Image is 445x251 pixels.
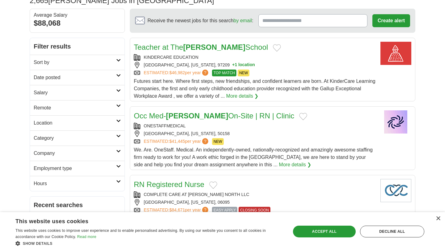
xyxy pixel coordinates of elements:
[144,138,210,145] a: ESTIMATED:$41,445per year?
[238,70,249,76] span: NEW
[30,161,125,176] a: Employment type
[273,44,281,52] button: Add to favorite jobs
[34,59,116,66] h2: Sort by
[234,18,252,23] a: by email
[144,70,210,76] a: ESTIMATED:$46,982per year?
[30,70,125,85] a: Date posted
[34,200,121,210] h2: Recent searches
[34,74,116,81] h2: Date posted
[34,150,116,157] h2: Company
[209,181,217,189] button: Add to favorite jobs
[30,130,125,146] a: Category
[30,38,125,55] h2: Filter results
[34,104,116,112] h2: Remote
[134,130,375,137] div: [GEOGRAPHIC_DATA], [US_STATE], 50158
[232,62,235,68] span: +
[34,134,116,142] h2: Category
[293,226,356,237] div: Accept all
[134,123,375,129] div: ONESTAFFMEDICAL
[279,161,311,168] a: More details ❯
[30,85,125,100] a: Salary
[34,165,116,172] h2: Employment type
[144,55,198,60] a: KINDERCARE EDUCATION
[202,207,208,213] span: ?
[34,119,116,127] h2: Location
[183,43,245,51] strong: [PERSON_NAME]
[239,207,270,214] span: CLOSING SOON
[436,216,440,221] div: Close
[380,42,411,65] img: KinderCare Education logo
[30,100,125,115] a: Remote
[134,191,375,198] div: COMPLETE CARE AT [PERSON_NAME] NORTH LLC
[34,13,121,18] div: Average Salary
[30,146,125,161] a: Company
[77,235,96,239] a: Read more, opens a new window
[226,92,259,100] a: More details ❯
[134,43,268,51] a: Teacher at The[PERSON_NAME]School
[134,180,204,189] a: RN Registered Nurse
[169,70,185,75] span: $46,982
[134,147,373,167] span: We. Are. OneStaff. Medical. An independently-owned, nationally-recognized and amazingly awesome s...
[380,110,411,134] img: Company logo
[212,207,237,214] span: EASY APPLY
[360,226,424,237] div: Decline all
[166,112,228,120] strong: [PERSON_NAME]
[30,55,125,70] a: Sort by
[30,115,125,130] a: Location
[380,179,411,202] img: Company logo
[134,62,375,68] div: [GEOGRAPHIC_DATA], [US_STATE], 97209
[34,18,121,29] div: $88,068
[169,207,185,212] span: $84,671
[15,216,267,225] div: This website uses cookies
[212,138,224,145] span: NEW
[30,176,125,191] a: Hours
[212,70,236,76] span: TOP MATCH
[34,89,116,96] h2: Salary
[232,62,255,68] button: +1 location
[134,79,375,99] span: Futures start here. Where first steps, new friendships, and confident learners are born. At Kinde...
[134,112,294,120] a: Occ Med-[PERSON_NAME]On-Site | RN | Clinic
[15,240,283,246] div: Show details
[147,17,253,24] span: Receive the newest jobs for this search :
[144,207,210,214] a: ESTIMATED:$84,671per year?
[202,70,208,76] span: ?
[15,228,266,239] span: This website uses cookies to improve user experience and to enable personalised advertising. By u...
[134,199,375,206] div: [GEOGRAPHIC_DATA], [US_STATE], 06095
[202,138,208,144] span: ?
[299,113,307,120] button: Add to favorite jobs
[23,241,53,246] span: Show details
[372,14,410,27] button: Create alert
[34,180,116,187] h2: Hours
[169,139,185,144] span: $41,445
